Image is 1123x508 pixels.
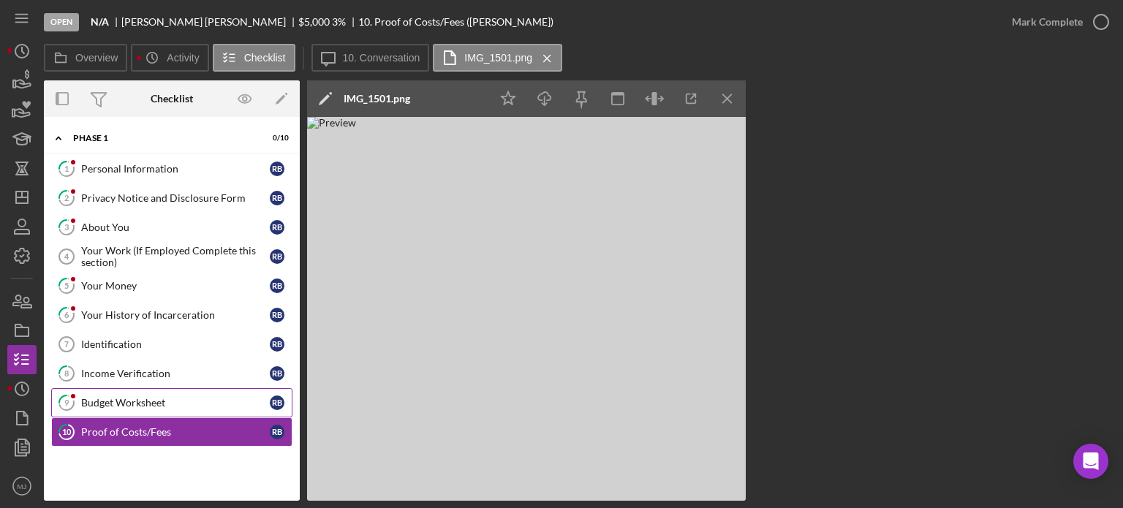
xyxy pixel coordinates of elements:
a: 4Your Work (If Employed Complete this section)RB [51,242,292,271]
div: 3 % [332,16,346,28]
tspan: 4 [64,252,69,261]
div: R B [270,337,284,352]
div: R B [270,220,284,235]
div: Personal Information [81,163,270,175]
div: R B [270,249,284,264]
a: 3About YouRB [51,213,292,242]
label: Activity [167,52,199,64]
tspan: 2 [64,193,69,202]
div: Budget Worksheet [81,397,270,409]
div: R B [270,425,284,439]
a: 7IdentificationRB [51,330,292,359]
div: Mark Complete [1012,7,1083,37]
a: 5Your MoneyRB [51,271,292,300]
div: Your Money [81,280,270,292]
label: Checklist [244,52,286,64]
a: 9Budget WorksheetRB [51,388,292,417]
div: Checklist [151,93,193,105]
div: Phase 1 [73,134,252,143]
label: IMG_1501.png [464,52,532,64]
button: Activity [131,44,208,72]
button: Overview [44,44,127,72]
div: Open Intercom Messenger [1073,444,1108,479]
a: 6Your History of IncarcerationRB [51,300,292,330]
tspan: 1 [64,164,69,173]
button: Mark Complete [997,7,1116,37]
tspan: 5 [64,281,69,290]
div: Identification [81,338,270,350]
div: Open [44,13,79,31]
tspan: 7 [64,340,69,349]
tspan: 3 [64,222,69,232]
div: Privacy Notice and Disclosure Form [81,192,270,204]
div: R B [270,162,284,176]
img: Preview [307,117,746,501]
div: R B [270,278,284,293]
div: R B [270,191,284,205]
div: Income Verification [81,368,270,379]
a: 1Personal InformationRB [51,154,292,183]
text: MJ [18,482,27,490]
div: [PERSON_NAME] [PERSON_NAME] [121,16,298,28]
a: 2Privacy Notice and Disclosure FormRB [51,183,292,213]
button: 10. Conversation [311,44,430,72]
tspan: 6 [64,310,69,319]
div: R B [270,366,284,381]
tspan: 10 [62,427,72,436]
div: 0 / 10 [262,134,289,143]
button: Checklist [213,44,295,72]
label: 10. Conversation [343,52,420,64]
div: Your Work (If Employed Complete this section) [81,245,270,268]
tspan: 9 [64,398,69,407]
div: Your History of Incarceration [81,309,270,321]
a: 8Income VerificationRB [51,359,292,388]
button: MJ [7,471,37,501]
tspan: 8 [64,368,69,378]
b: N/A [91,16,109,28]
div: R B [270,308,284,322]
a: 10Proof of Costs/FeesRB [51,417,292,447]
div: IMG_1501.png [344,93,410,105]
div: Proof of Costs/Fees [81,426,270,438]
label: Overview [75,52,118,64]
button: IMG_1501.png [433,44,562,72]
span: $5,000 [298,15,330,28]
div: About You [81,221,270,233]
div: R B [270,395,284,410]
div: 10. Proof of Costs/Fees ([PERSON_NAME]) [358,16,553,28]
